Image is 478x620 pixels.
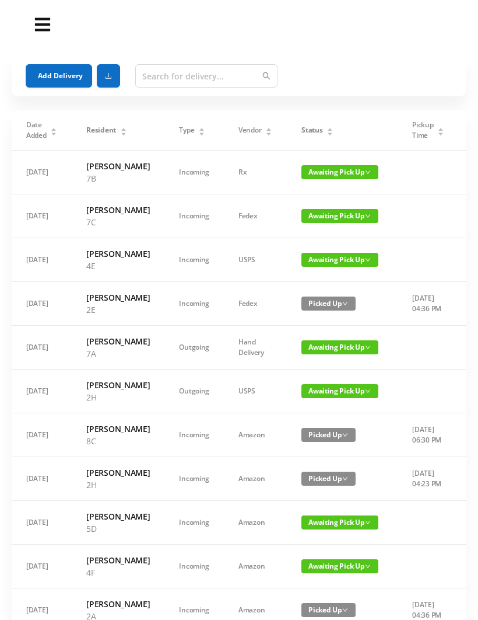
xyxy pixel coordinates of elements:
[224,194,287,238] td: Fedex
[86,248,150,260] h6: [PERSON_NAME]
[301,209,378,223] span: Awaiting Pick Up
[301,125,322,135] span: Status
[12,151,72,194] td: [DATE]
[12,194,72,238] td: [DATE]
[12,501,72,545] td: [DATE]
[164,370,224,413] td: Outgoing
[86,335,150,347] h6: [PERSON_NAME]
[120,131,126,134] i: icon: caret-down
[164,545,224,588] td: Incoming
[164,151,224,194] td: Incoming
[438,131,444,134] i: icon: caret-down
[342,607,348,613] i: icon: down
[86,479,150,491] p: 2H
[86,566,150,579] p: 4F
[365,169,371,175] i: icon: down
[86,598,150,610] h6: [PERSON_NAME]
[164,501,224,545] td: Incoming
[51,131,57,134] i: icon: caret-down
[365,388,371,394] i: icon: down
[342,432,348,438] i: icon: down
[97,64,120,88] button: icon: download
[12,238,72,282] td: [DATE]
[86,125,116,135] span: Resident
[86,435,150,447] p: 8C
[327,126,333,130] i: icon: caret-up
[365,257,371,263] i: icon: down
[12,326,72,370] td: [DATE]
[224,151,287,194] td: Rx
[266,131,272,134] i: icon: caret-down
[398,413,459,457] td: [DATE] 06:30 PM
[365,344,371,350] i: icon: down
[365,563,371,569] i: icon: down
[238,125,261,135] span: Vendor
[301,472,356,486] span: Picked Up
[86,304,150,316] p: 2E
[326,126,333,133] div: Sort
[301,384,378,398] span: Awaiting Pick Up
[164,413,224,457] td: Incoming
[265,126,272,133] div: Sort
[86,172,150,184] p: 7B
[301,559,378,573] span: Awaiting Pick Up
[301,165,378,179] span: Awaiting Pick Up
[301,603,356,617] span: Picked Up
[301,428,356,442] span: Picked Up
[164,282,224,326] td: Incoming
[135,64,277,88] input: Search for delivery...
[224,326,287,370] td: Hand Delivery
[164,194,224,238] td: Incoming
[224,501,287,545] td: Amazon
[398,282,459,326] td: [DATE] 04:36 PM
[12,545,72,588] td: [DATE]
[86,466,150,479] h6: [PERSON_NAME]
[179,125,194,135] span: Type
[12,282,72,326] td: [DATE]
[365,520,371,525] i: icon: down
[224,282,287,326] td: Fedex
[398,457,459,501] td: [DATE] 04:23 PM
[327,131,333,134] i: icon: caret-down
[224,545,287,588] td: Amazon
[262,72,270,80] i: icon: search
[86,510,150,523] h6: [PERSON_NAME]
[412,120,433,141] span: Pickup Time
[86,423,150,435] h6: [PERSON_NAME]
[224,370,287,413] td: USPS
[301,297,356,311] span: Picked Up
[26,120,47,141] span: Date Added
[224,413,287,457] td: Amazon
[164,457,224,501] td: Incoming
[224,238,287,282] td: USPS
[164,326,224,370] td: Outgoing
[438,126,444,130] i: icon: caret-up
[199,131,205,134] i: icon: caret-down
[301,515,378,530] span: Awaiting Pick Up
[301,253,378,267] span: Awaiting Pick Up
[86,554,150,566] h6: [PERSON_NAME]
[86,379,150,391] h6: [PERSON_NAME]
[26,64,92,88] button: Add Delivery
[12,457,72,501] td: [DATE]
[301,340,378,354] span: Awaiting Pick Up
[342,476,348,482] i: icon: down
[86,160,150,172] h6: [PERSON_NAME]
[86,523,150,535] p: 5D
[198,126,205,133] div: Sort
[86,204,150,216] h6: [PERSON_NAME]
[86,291,150,304] h6: [PERSON_NAME]
[199,126,205,130] i: icon: caret-up
[12,370,72,413] td: [DATE]
[86,216,150,228] p: 7C
[224,457,287,501] td: Amazon
[86,347,150,360] p: 7A
[86,260,150,272] p: 4E
[12,413,72,457] td: [DATE]
[437,126,444,133] div: Sort
[86,391,150,403] p: 2H
[120,126,126,130] i: icon: caret-up
[164,238,224,282] td: Incoming
[50,126,57,133] div: Sort
[120,126,127,133] div: Sort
